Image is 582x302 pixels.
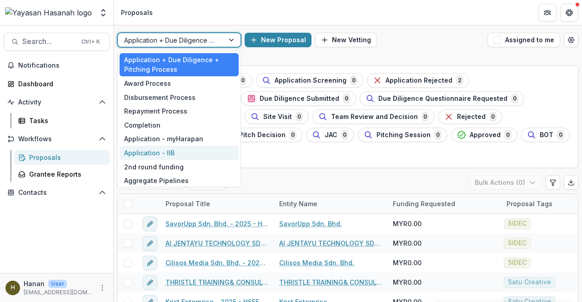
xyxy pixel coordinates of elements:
div: Entity Name [274,194,387,213]
span: Application Screening [275,77,346,84]
span: Search... [22,37,76,46]
button: edit [143,275,157,290]
button: New Vetting [315,33,377,47]
span: 0 [289,130,296,140]
span: Due Diligence Questionnaire Requested [378,95,507,103]
span: Workflows [18,135,95,143]
span: 0 [341,130,348,140]
button: Application Screening0 [256,73,363,88]
span: Team Review and Decision [331,113,418,121]
button: Search... [4,33,110,51]
span: 0 [421,112,429,122]
div: Proposal Title [160,194,274,213]
div: Application - IIB [120,146,239,160]
a: Cilisos Media Sdn. Bhd. [279,258,354,267]
button: Open Contacts [4,185,110,200]
span: 0 [350,75,357,85]
a: AI JENTAYU TECHNOLOGY SDN BHD [279,238,382,248]
span: Application Rejected [386,77,452,84]
span: MYR0.00 [393,258,421,267]
button: edit [143,236,157,251]
span: 0 [504,130,512,140]
span: BOT [540,131,553,139]
button: Get Help [560,4,578,22]
span: Rejected [457,113,486,121]
p: [EMAIL_ADDRESS][DOMAIN_NAME] [24,288,93,297]
span: 0 [296,112,303,122]
span: 0 [489,112,497,122]
div: Proposal Title [160,199,216,208]
button: Application Rejected2 [367,73,469,88]
div: Entity Name [274,199,323,208]
span: Notifications [18,62,106,69]
a: SavorUpp Sdn. Bhd. [279,219,342,228]
button: More [97,282,108,293]
span: JAC [325,131,337,139]
span: 0 [434,130,442,140]
div: Application - myHarapan [120,132,239,146]
div: Disbursement Process [120,90,239,104]
button: New Proposal [245,33,311,47]
nav: breadcrumb [117,6,156,19]
button: Assigned to me [487,33,560,47]
button: edit [143,217,157,231]
p: User [48,280,67,288]
button: Pitching Session0 [358,128,447,142]
button: Edit table settings [546,175,560,190]
button: JAC0 [306,128,354,142]
span: Pitching Session [376,131,431,139]
div: Application + Due Diligence + Pitching Process [120,53,239,77]
span: 0 [239,75,246,85]
div: Award Process [120,76,239,90]
button: Team Review and Decision0 [312,109,435,124]
button: BOT0 [521,128,570,142]
span: Contacts [18,189,95,197]
div: Proposal Tags [501,199,558,208]
button: Open Activity [4,95,110,109]
a: THRISTLE TRAINING& CONSULTATION - 2025 - HSEF2025 - Satu Creative [166,277,268,287]
a: SavorUpp Sdn. Bhd. - 2025 - HSEF2025 - SIDEC [166,219,268,228]
span: Site Visit [263,113,292,121]
div: Funding Requested [387,194,501,213]
button: Notifications [4,58,110,73]
div: Hanan [11,285,15,291]
span: 0 [511,94,518,104]
a: Tasks [15,113,110,128]
a: Dashboard [4,76,110,91]
span: Approved [470,131,501,139]
button: Partners [538,4,557,22]
a: AI JENTAYU TECHNOLOGY SDN BHD - 2025 - HSEF2025 - SIDEC [166,238,268,248]
button: Open entity switcher [97,4,110,22]
button: Due Diligence Submitted0 [241,91,356,106]
button: Due Diligence Questionnaire Requested0 [360,91,524,106]
span: Pitch Decision [239,131,286,139]
span: MYR0.00 [393,277,421,287]
span: 0 [557,130,564,140]
button: Rejected0 [438,109,502,124]
button: Approved0 [451,128,517,142]
div: Repayment Process [120,104,239,118]
div: Proposals [29,153,102,162]
button: Open table manager [564,33,578,47]
div: Funding Requested [387,199,461,208]
button: Export table data [564,175,578,190]
span: 0 [343,94,350,104]
a: THRISTLE TRAINING& CONSULTATION [279,277,382,287]
a: Cilisos Media Sdn. Bhd. - 2025 - HSEF2025 - SIDEC [166,258,268,267]
span: Activity [18,99,95,106]
span: Due Diligence Submitted [260,95,339,103]
div: Dashboard [18,79,102,89]
div: Proposals [121,8,153,17]
div: Aggregate Pipelines [120,173,239,188]
a: Proposals [15,150,110,165]
button: Pitch Decision0 [221,128,302,142]
span: 2 [456,75,463,85]
div: Completion [120,118,239,132]
div: 2nd round funding [120,160,239,174]
button: edit [143,256,157,270]
span: MYR0.00 [393,238,421,248]
div: Tasks [29,116,102,125]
